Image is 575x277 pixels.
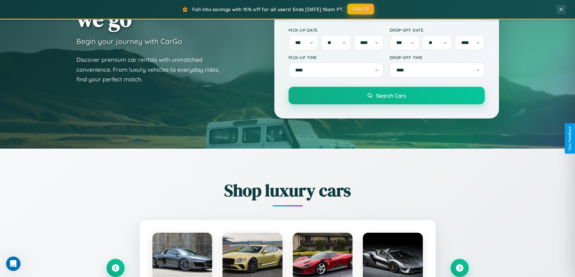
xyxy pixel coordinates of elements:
[289,55,384,60] label: Pick-up Time
[289,27,384,33] label: Pick-up Date
[192,6,343,12] span: Fall into savings with 15% off for all users! Ends [DATE] 10am PT.
[376,92,406,99] span: Search Cars
[568,126,572,151] div: Give Feedback
[289,87,485,104] button: Search Cars
[6,257,21,271] iframe: Intercom live chat
[76,55,227,84] p: Discover premium car rentals with unmatched convenience. From luxury vehicles to everyday rides, ...
[347,4,374,14] button: FALL15
[390,27,485,33] label: Drop-off Date
[76,37,182,46] h3: Begin your journey with CarGo
[107,179,469,202] h2: Shop luxury cars
[390,55,485,60] label: Drop-off Time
